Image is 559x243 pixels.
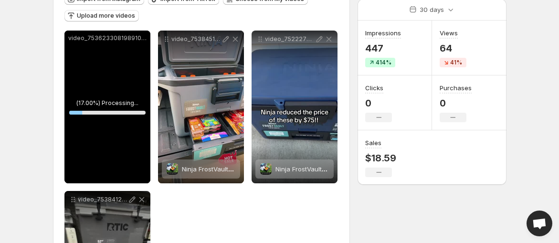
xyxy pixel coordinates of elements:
[158,31,244,183] div: video_7538451679956536607Ninja FrostVault 30QT Hard Cooler – Heavy-Duty Ice Retention & Dry Zone ...
[171,35,221,43] p: video_7538451679956536607
[450,59,462,66] span: 41%
[440,42,466,54] p: 64
[265,35,315,43] p: video_7522277116092697886
[440,83,472,93] h3: Purchases
[365,152,396,164] p: $18.59
[527,211,552,236] a: Open chat
[260,163,272,175] img: Ninja FrostVault 30QT Hard Cooler – Heavy-Duty Ice Retention & Dry Zone Storage
[252,31,338,183] div: video_7522277116092697886Ninja FrostVault 30QT Hard Cooler – Heavy-Duty Ice Retention & Dry Zone ...
[420,5,444,14] p: 30 days
[78,196,127,203] p: video_7538412269898714381
[68,34,147,42] p: video_7536233081989106975 1
[440,97,472,109] p: 0
[365,28,401,38] h3: Impressions
[365,138,381,148] h3: Sales
[167,163,178,175] img: Ninja FrostVault 30QT Hard Cooler – Heavy-Duty Ice Retention & Dry Zone Storage
[376,59,391,66] span: 414%
[365,83,383,93] h3: Clicks
[275,165,523,173] span: Ninja FrostVault 30QT Hard Cooler – Heavy-Duty Ice Retention & Dry Zone Storage
[440,28,458,38] h3: Views
[64,10,139,21] button: Upload more videos
[77,12,135,20] span: Upload more videos
[182,165,429,173] span: Ninja FrostVault 30QT Hard Cooler – Heavy-Duty Ice Retention & Dry Zone Storage
[365,97,392,109] p: 0
[365,42,401,54] p: 447
[64,31,150,183] div: video_7536233081989106975 1(17.00%) Processing...17%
